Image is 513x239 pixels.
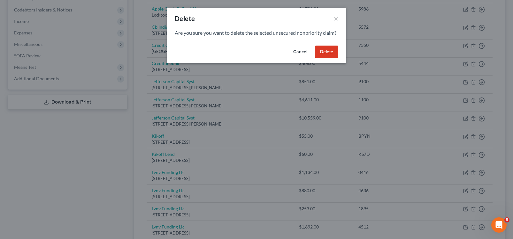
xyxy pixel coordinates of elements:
[491,217,507,233] iframe: Intercom live chat
[288,46,312,58] button: Cancel
[175,14,195,23] div: Delete
[175,29,338,37] p: Are you sure you want to delete the selected unsecured nonpriority claim?
[334,15,338,22] button: ×
[315,46,338,58] button: Delete
[504,217,509,222] span: 5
